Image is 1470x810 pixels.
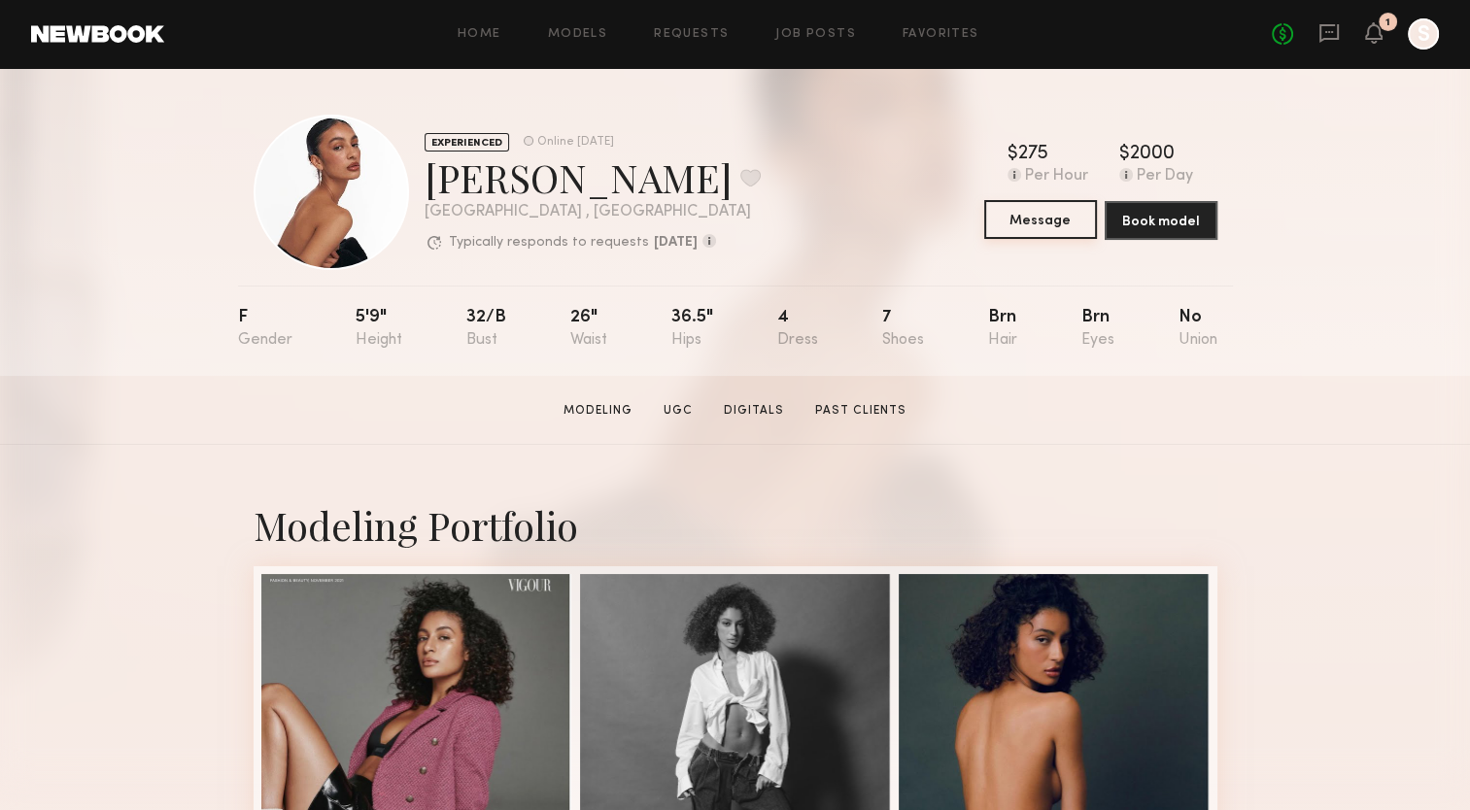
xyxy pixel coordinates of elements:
[984,200,1097,239] button: Message
[1385,17,1390,28] div: 1
[425,152,761,203] div: [PERSON_NAME]
[654,236,698,250] b: [DATE]
[537,136,614,149] div: Online [DATE]
[1130,145,1175,164] div: 2000
[807,402,914,420] a: Past Clients
[654,28,729,41] a: Requests
[449,236,649,250] p: Typically responds to requests
[548,28,607,41] a: Models
[1081,309,1114,349] div: Brn
[254,499,1217,551] div: Modeling Portfolio
[556,402,640,420] a: Modeling
[238,309,292,349] div: F
[671,309,713,349] div: 36.5"
[356,309,402,349] div: 5'9"
[1137,168,1193,186] div: Per Day
[903,28,979,41] a: Favorites
[1018,145,1048,164] div: 275
[1025,168,1088,186] div: Per Hour
[656,402,701,420] a: UGC
[1008,145,1018,164] div: $
[1178,309,1216,349] div: No
[425,133,509,152] div: EXPERIENCED
[988,309,1017,349] div: Brn
[466,309,506,349] div: 32/b
[1408,18,1439,50] a: S
[775,28,856,41] a: Job Posts
[777,309,818,349] div: 4
[1105,201,1217,240] button: Book model
[458,28,501,41] a: Home
[425,204,761,220] div: [GEOGRAPHIC_DATA] , [GEOGRAPHIC_DATA]
[716,402,792,420] a: Digitals
[1119,145,1130,164] div: $
[570,309,607,349] div: 26"
[882,309,924,349] div: 7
